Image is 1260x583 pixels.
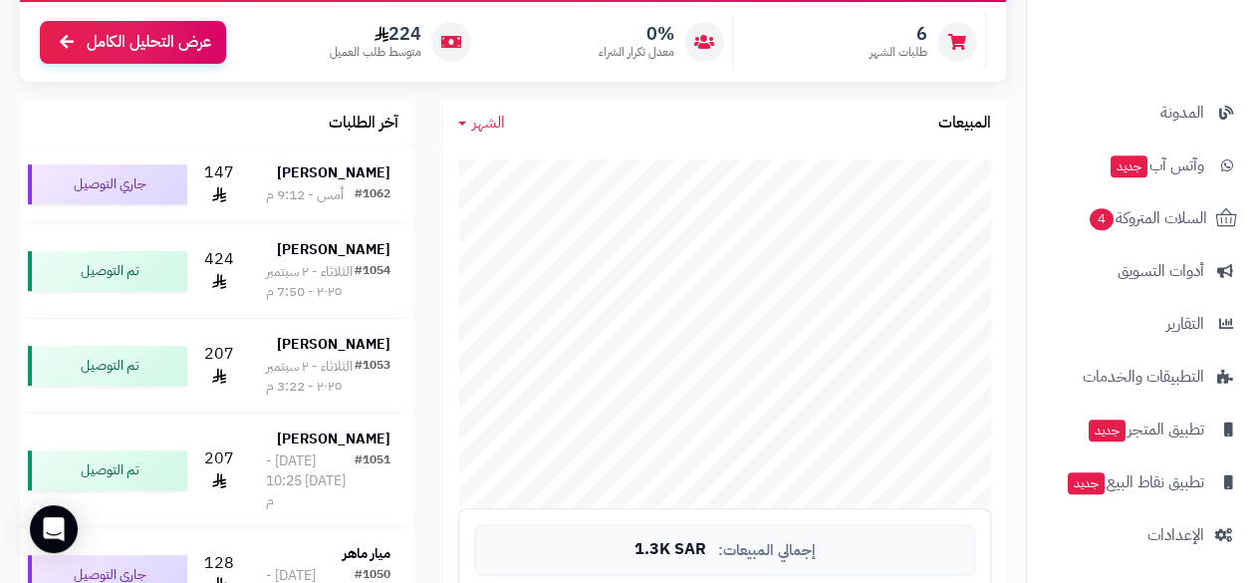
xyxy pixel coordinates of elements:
a: تطبيق نقاط البيعجديد [1039,458,1248,506]
span: متوسط طلب العميل [330,44,421,61]
a: أدوات التسويق [1039,247,1248,295]
a: التطبيقات والخدمات [1039,353,1248,401]
strong: [PERSON_NAME] [277,162,390,183]
span: السلات المتروكة [1088,204,1207,232]
div: #1054 [355,262,390,302]
a: السلات المتروكة4 [1039,194,1248,242]
a: المدونة [1039,89,1248,137]
span: الشهر [472,111,505,135]
span: وآتس آب [1109,151,1204,179]
span: أدوات التسويق [1118,257,1204,285]
a: وآتس آبجديد [1039,142,1248,189]
span: جديد [1111,155,1147,177]
div: تم التوصيل [28,251,187,291]
span: جديد [1089,420,1126,441]
span: معدل تكرار الشراء [599,44,674,61]
h3: آخر الطلبات [329,115,398,133]
span: طلبات الشهر [870,44,927,61]
span: عرض التحليل الكامل [87,31,211,54]
div: تم التوصيل [28,346,187,386]
td: 207 [195,414,243,527]
div: [DATE] - [DATE] 10:25 م [266,451,355,511]
td: 147 [195,146,243,223]
a: التقارير [1039,300,1248,348]
a: الإعدادات [1039,511,1248,559]
td: 207 [195,319,243,413]
strong: [PERSON_NAME] [277,239,390,260]
span: تطبيق المتجر [1087,416,1204,443]
span: 4 [1090,208,1114,230]
div: #1053 [355,357,390,397]
a: الشهر [458,112,505,135]
strong: ميار ماهر [343,543,390,564]
div: تم التوصيل [28,450,187,490]
h3: المبيعات [938,115,991,133]
span: 224 [330,23,421,45]
span: المدونة [1160,99,1204,127]
div: #1062 [355,185,390,205]
span: إجمالي المبيعات: [718,542,816,559]
td: 424 [195,224,243,318]
div: #1051 [355,451,390,511]
div: الثلاثاء - ٢ سبتمبر ٢٠٢٥ - 7:50 م [266,262,355,302]
strong: [PERSON_NAME] [277,429,390,449]
img: logo-2.png [1125,15,1241,57]
span: جديد [1068,472,1105,494]
span: التطبيقات والخدمات [1083,363,1204,391]
a: تطبيق المتجرجديد [1039,406,1248,453]
div: جاري التوصيل [28,164,187,204]
div: Open Intercom Messenger [30,505,78,553]
span: 1.3K SAR [634,541,706,559]
strong: [PERSON_NAME] [277,334,390,355]
span: 0% [599,23,674,45]
div: الثلاثاء - ٢ سبتمبر ٢٠٢٥ - 3:22 م [266,357,355,397]
span: تطبيق نقاط البيع [1066,468,1204,496]
span: 6 [870,23,927,45]
span: الإعدادات [1147,521,1204,549]
div: أمس - 9:12 م [266,185,344,205]
span: التقارير [1166,310,1204,338]
a: عرض التحليل الكامل [40,21,226,64]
